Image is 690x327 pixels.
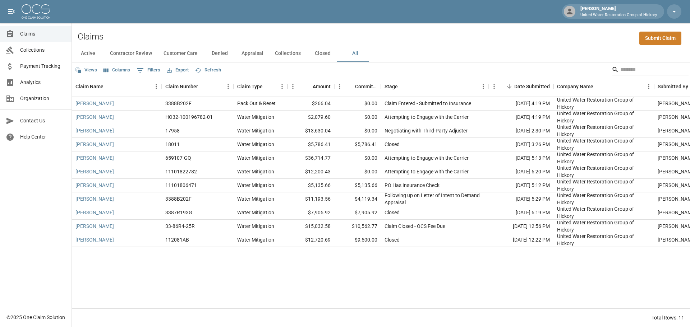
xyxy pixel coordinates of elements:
[198,81,208,92] button: Sort
[557,192,650,206] div: United Water Restoration Group of Hickory
[652,314,684,321] div: Total Rows: 11
[22,4,50,19] img: ocs-logo-white-transparent.png
[75,195,114,202] a: [PERSON_NAME]
[237,113,274,121] div: Water Mitigation
[593,81,603,92] button: Sort
[165,182,197,189] div: 11101806471
[151,81,162,92] button: Menu
[20,95,66,102] span: Organization
[223,81,234,92] button: Menu
[237,141,274,148] div: Water Mitigation
[287,151,334,165] div: $36,714.77
[339,45,371,62] button: All
[237,182,274,189] div: Water Mitigation
[20,30,66,38] span: Claims
[237,100,276,107] div: Pack Out & Reset
[263,81,273,92] button: Sort
[313,76,331,97] div: Amount
[287,81,298,92] button: Menu
[612,64,689,77] div: Search
[643,81,654,92] button: Menu
[20,79,66,86] span: Analytics
[489,124,553,138] div: [DATE] 2:30 PM
[489,81,500,92] button: Menu
[489,76,553,97] div: Date Submitted
[334,220,381,233] div: $10,562.77
[20,62,66,70] span: Payment Tracking
[355,76,377,97] div: Committed Amount
[489,233,553,247] div: [DATE] 12:22 PM
[398,81,408,92] button: Sort
[334,97,381,111] div: $0.00
[6,314,65,321] div: © 2025 One Claim Solution
[165,154,191,162] div: 659107-GQ
[287,97,334,111] div: $266.04
[334,151,381,165] div: $0.00
[72,76,162,97] div: Claim Name
[237,154,274,162] div: Water Mitigation
[75,76,103,97] div: Claim Name
[237,209,274,216] div: Water Mitigation
[303,81,313,92] button: Sort
[72,45,104,62] button: Active
[287,233,334,247] div: $12,720.69
[162,76,234,97] div: Claim Number
[334,192,381,206] div: $4,119.34
[334,76,381,97] div: Committed Amount
[658,76,688,97] div: Submitted By
[334,111,381,124] div: $0.00
[237,168,274,175] div: Water Mitigation
[489,192,553,206] div: [DATE] 5:29 PM
[287,138,334,151] div: $5,786.41
[557,110,650,124] div: United Water Restoration Group of Hickory
[193,65,223,76] button: Refresh
[269,45,307,62] button: Collections
[334,165,381,179] div: $0.00
[287,76,334,97] div: Amount
[385,100,471,107] div: Claim Entered - Submitted to Insurance
[307,45,339,62] button: Closed
[75,168,114,175] a: [PERSON_NAME]
[557,151,650,165] div: United Water Restoration Group of Hickory
[287,206,334,220] div: $7,905.92
[165,76,198,97] div: Claim Number
[75,223,114,230] a: [PERSON_NAME]
[237,236,274,243] div: Water Mitigation
[385,236,400,243] div: Closed
[4,4,19,19] button: open drawer
[158,45,203,62] button: Customer Care
[489,179,553,192] div: [DATE] 5:12 PM
[236,45,269,62] button: Appraisal
[334,206,381,220] div: $7,905.92
[334,124,381,138] div: $0.00
[489,206,553,220] div: [DATE] 6:19 PM
[104,45,158,62] button: Contractor Review
[75,182,114,189] a: [PERSON_NAME]
[345,81,355,92] button: Sort
[334,233,381,247] div: $9,500.00
[287,111,334,124] div: $2,079.60
[639,32,681,45] a: Submit Claim
[504,81,514,92] button: Sort
[385,127,468,134] div: Negotiating with Third-Party Adjuster
[385,223,445,230] div: Claim Closed - OCS Fee Due
[78,32,103,42] h2: Claims
[557,178,650,192] div: United Water Restoration Group of Hickory
[165,65,190,76] button: Export
[385,182,440,189] div: PO Has Insurance Check
[287,124,334,138] div: $13,630.04
[75,236,114,243] a: [PERSON_NAME]
[287,165,334,179] div: $12,200.43
[165,113,213,121] div: HO32-100196782-01
[557,76,593,97] div: Company Name
[553,76,654,97] div: Company Name
[135,65,162,76] button: Show filters
[165,127,180,134] div: 17958
[385,76,398,97] div: Stage
[287,192,334,206] div: $11,193.56
[557,137,650,151] div: United Water Restoration Group of Hickory
[20,117,66,125] span: Contact Us
[165,195,192,202] div: 3388B202F
[478,81,489,92] button: Menu
[277,81,287,92] button: Menu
